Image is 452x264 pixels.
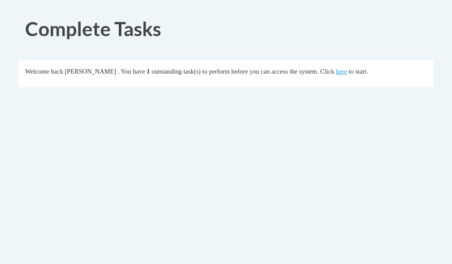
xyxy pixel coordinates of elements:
span: to start. [349,68,368,75]
span: Complete Tasks [25,17,161,40]
span: . You have [118,68,145,75]
a: here [336,68,347,75]
span: outstanding task(s) to perform before you can access the system. Click [151,68,334,75]
span: Welcome back [25,68,63,75]
span: 1 [147,68,150,75]
span: [PERSON_NAME] [65,68,116,75]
